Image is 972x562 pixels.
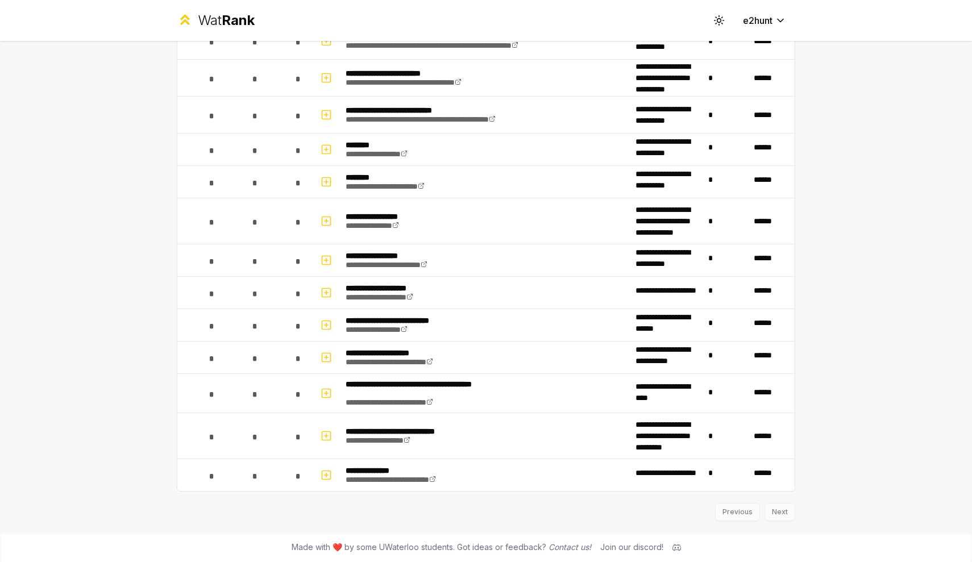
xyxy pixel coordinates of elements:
span: Made with ❤️ by some UWaterloo students. Got ideas or feedback? [292,542,591,553]
div: Wat [198,11,255,30]
div: Join our discord! [600,542,663,553]
span: Rank [222,12,255,28]
a: Contact us! [549,542,591,552]
a: WatRank [177,11,255,30]
span: e2hunt [743,14,772,27]
button: e2hunt [734,10,795,31]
